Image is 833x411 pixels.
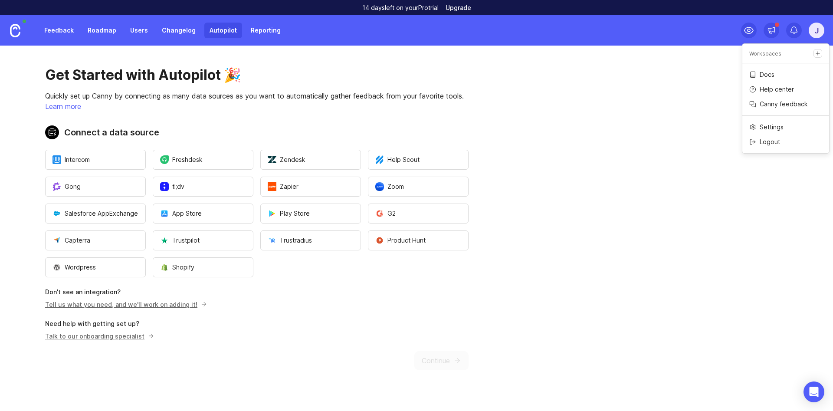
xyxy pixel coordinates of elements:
button: Open a modal to start the flow of installing Salesforce AppExchange. [45,204,146,224]
button: Open a modal to start the flow of installing Gong. [45,177,146,197]
p: Talk to our onboarding specialist [45,332,151,341]
span: Capterra [52,236,90,245]
span: Product Hunt [375,236,426,245]
span: Help Scout [375,155,420,164]
a: Roadmap [82,23,121,38]
button: Open a modal to start the flow of installing Freshdesk. [153,150,253,170]
span: Trustradius [268,236,312,245]
a: Learn more [45,102,81,111]
span: Intercom [52,155,90,164]
a: Reporting [246,23,286,38]
span: Play Store [268,209,310,218]
span: App Store [160,209,202,218]
button: Open a modal to start the flow of installing Zoom. [368,177,469,197]
p: Quickly set up Canny by connecting as many data sources as you want to automatically gather feedb... [45,91,469,101]
button: Open a modal to start the flow of installing Zapier. [260,177,361,197]
button: Open a modal to start the flow of installing Product Hunt. [368,230,469,250]
span: tl;dv [160,182,184,191]
button: Talk to our onboarding specialist [45,332,154,341]
span: Shopify [160,263,194,272]
p: Workspaces [749,50,781,57]
h2: Connect a data source [45,125,469,139]
p: Don't see an integration? [45,288,469,296]
button: Open a modal to start the flow of installing App Store. [153,204,253,224]
button: Open a modal to start the flow of installing Capterra. [45,230,146,250]
a: Create a new workspace [813,49,822,58]
span: Gong [52,182,81,191]
button: Open a modal to start the flow of installing Intercom. [45,150,146,170]
a: Tell us what you need, and we'll work on adding it! [45,301,204,308]
span: G2 [375,209,396,218]
span: Zoom [375,182,404,191]
button: Open a modal to start the flow of installing Wordpress. [45,257,146,277]
span: Zendesk [268,155,305,164]
p: Canny feedback [760,100,808,109]
button: Open a modal to start the flow of installing Shopify. [153,257,253,277]
h1: Get Started with Autopilot 🎉 [45,66,469,84]
button: Open a modal to start the flow of installing tl;dv. [153,177,253,197]
a: Changelog [157,23,201,38]
a: Feedback [39,23,79,38]
button: Open a modal to start the flow of installing Trustpilot. [153,230,253,250]
span: Salesforce AppExchange [52,209,138,218]
p: Docs [760,70,774,79]
button: J [809,23,824,38]
a: Help center [742,82,829,96]
button: Open a modal to start the flow of installing Zendesk. [260,150,361,170]
button: Open a modal to start the flow of installing G2. [368,204,469,224]
p: Settings [760,123,784,132]
a: Docs [742,68,829,82]
button: Open a modal to start the flow of installing Play Store. [260,204,361,224]
a: Canny feedback [742,97,829,111]
span: Zapier [268,182,298,191]
button: Open a modal to start the flow of installing Trustradius. [260,230,361,250]
button: Open a modal to start the flow of installing Help Scout. [368,150,469,170]
span: Wordpress [52,263,96,272]
a: Autopilot [204,23,242,38]
div: Open Intercom Messenger [803,381,824,402]
a: Upgrade [446,5,471,11]
p: Logout [760,138,780,146]
p: Help center [760,85,794,94]
p: Need help with getting set up? [45,319,469,328]
a: Settings [742,120,829,134]
p: 14 days left on your Pro trial [362,3,439,12]
a: Users [125,23,153,38]
span: Trustpilot [160,236,200,245]
img: Canny Home [10,24,20,37]
span: Freshdesk [160,155,203,164]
